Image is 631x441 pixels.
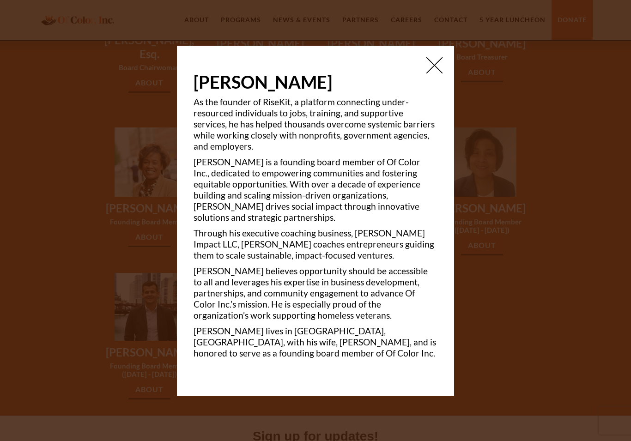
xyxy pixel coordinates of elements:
p: Through his executive coaching business, [PERSON_NAME] Impact LLC, [PERSON_NAME] coaches entrepre... [194,228,437,261]
p: [PERSON_NAME] believes opportunity should be accessible to all and leverages his expertise in bus... [194,266,437,321]
h1: [PERSON_NAME] [194,72,437,92]
p: ‍ [194,363,437,375]
p: [PERSON_NAME] is a founding board member of Of Color Inc., dedicated to empowering communities an... [194,157,437,223]
p: As the founder of RiseKit, a platform connecting under-resourced individuals to jobs, training, a... [194,97,437,152]
p: [PERSON_NAME] lives in [GEOGRAPHIC_DATA], [GEOGRAPHIC_DATA], with his wife, [PERSON_NAME], and is... [194,326,437,359]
